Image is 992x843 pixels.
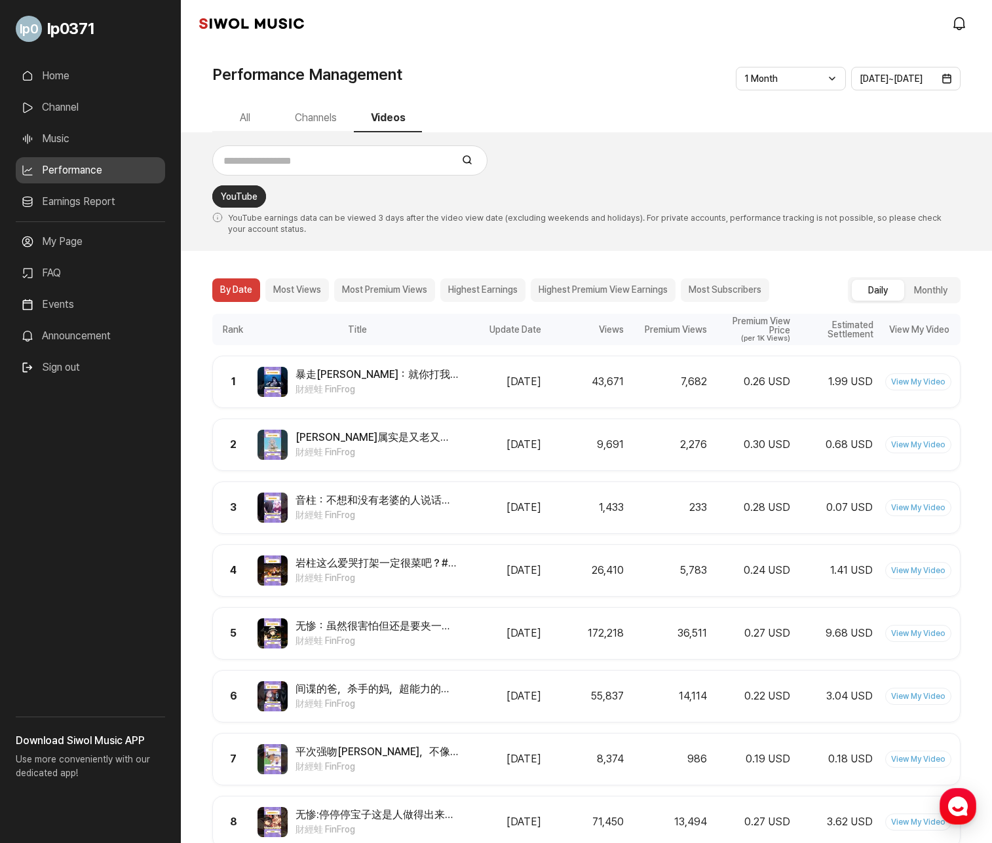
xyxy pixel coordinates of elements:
[851,67,961,90] button: [DATE]~[DATE]
[296,618,458,634] span: 无惨：虽然很害怕但还是要夹一下声音。#鬼滅の刃 #鬼舞辻無惨 #[PERSON_NAME]
[231,375,236,388] span: 1
[258,430,288,460] img: Video Thumbnail Image
[794,314,877,345] div: Estimated Settlement
[47,17,94,41] span: lp0371
[466,751,541,767] div: [DATE]
[16,749,165,791] p: Use more conveniently with our dedicated app!
[628,314,711,345] div: Premium Views
[632,688,707,704] div: 14,114
[549,563,624,578] div: 26,410
[885,562,951,579] a: View My Video
[549,500,624,515] div: 1,433
[715,500,790,515] div: 0.28 USD
[947,10,974,37] a: modal.notifications
[86,415,169,448] a: Messages
[258,807,288,837] img: Video Thumbnail Image
[296,493,458,508] span: 音柱：不想和没有老婆的人说话。#鬼滅の刃 #音柱 #[PERSON_NAME]内
[212,204,961,238] p: YouTube earnings data can be viewed 3 days after the video view date (excluding weekends and holi...
[296,367,458,383] span: 暴走[PERSON_NAME]：就你打我哥啊？#鬼滅の刃 #[PERSON_NAME] #[PERSON_NAME]
[258,367,288,397] img: Video Thumbnail Image
[798,751,873,767] div: 0.18 USD
[230,564,237,576] span: 4
[885,814,951,831] a: View My Video
[877,314,961,345] div: View My Video
[296,571,458,585] span: 財經蛙 FinFrog
[715,437,790,453] div: 0.30 USD
[681,278,769,302] button: Most Subscribers
[16,354,85,381] button: Sign out
[230,815,237,828] span: 8
[632,814,707,830] div: 13,494
[549,437,624,453] div: 9,691
[798,688,873,704] div: 3.04 USD
[258,555,288,586] img: Video Thumbnail Image
[265,278,329,302] button: Most Views
[531,278,676,302] button: Highest Premium View Earnings
[230,501,237,514] span: 3
[16,260,165,286] a: FAQ
[715,563,790,578] div: 0.24 USD
[549,688,624,704] div: 55,837
[230,438,237,451] span: 2
[798,626,873,641] div: 9.68 USD
[466,437,541,453] div: [DATE]
[885,436,951,453] a: View My Video
[549,374,624,390] div: 43,671
[16,189,165,215] a: Earnings Report
[296,807,458,823] span: 无惨:停停停宝子这是人做得出来的吗？#鬼滅の刃 #鬼舞辻無惨 #[PERSON_NAME]
[212,105,278,132] button: All
[798,563,873,578] div: 1.41 USD
[258,493,288,523] img: Video Thumbnail Image
[258,618,288,648] img: Video Thumbnail Image
[545,314,628,345] div: Views
[334,278,435,302] button: Most Premium Views
[16,733,165,749] h3: Download Siwol Music APP
[798,500,873,515] div: 0.07 USD
[258,681,288,711] img: Video Thumbnail Image
[230,690,237,702] span: 6
[296,555,458,571] span: 岩柱这么爱哭打架一定很菜吧？#鬼滅の刃 #岩柱 #鬼舞辻無惨
[466,500,541,515] div: [DATE]
[798,437,873,453] div: 0.68 USD
[16,126,165,152] a: Music
[798,814,873,830] div: 3.62 USD
[632,437,707,453] div: 2,276
[715,814,790,830] div: 0.27 USD
[632,563,707,578] div: 5,783
[885,373,951,390] a: View My Video
[16,10,165,47] a: Go to My Profile
[715,751,790,767] div: 0.19 USD
[860,73,923,84] span: [DATE] ~ [DATE]
[296,823,458,836] span: 財經蛙 FinFrog
[549,626,624,641] div: 172,218
[715,626,790,641] div: 0.27 USD
[466,563,541,578] div: [DATE]
[296,445,458,459] span: 財經蛙 FinFrog
[16,323,165,349] a: Announcement
[466,374,541,390] div: [DATE]
[466,626,541,641] div: [DATE]
[296,760,458,774] span: 財經蛙 FinFrog
[16,157,165,183] a: Performance
[466,814,541,830] div: [DATE]
[296,634,458,648] span: 財經蛙 FinFrog
[212,278,260,302] button: By Date
[440,278,525,302] button: Highest Earnings
[253,314,462,345] div: Title
[904,280,957,301] button: Monthly
[354,105,422,132] button: Videos
[549,751,624,767] div: 8,374
[296,681,458,697] span: 间谍的爸，杀手的妈，超能力的女儿，东拼西凑的家。#間諜家家酒 #阿尼亞 #[PERSON_NAME]
[230,753,237,765] span: 7
[258,744,288,774] img: Video Thumbnail Image
[230,627,237,639] span: 5
[296,697,458,711] span: 財經蛙 FinFrog
[16,291,165,318] a: Events
[462,314,545,345] div: Update Date
[212,185,266,208] a: YouTube
[715,688,790,704] div: 0.22 USD
[852,280,904,301] button: Daily
[466,688,541,704] div: [DATE]
[798,374,873,390] div: 1.99 USD
[16,229,165,255] a: My Page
